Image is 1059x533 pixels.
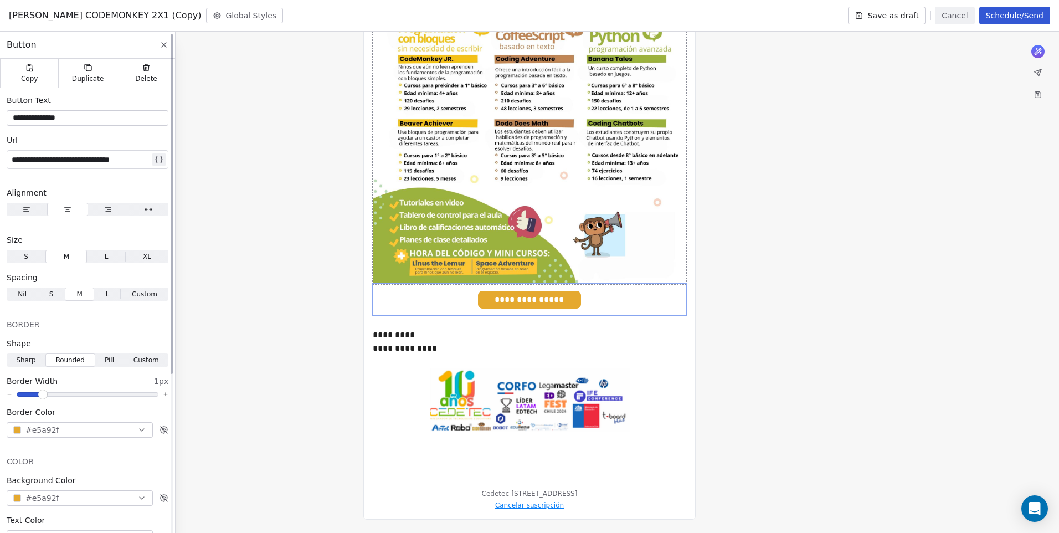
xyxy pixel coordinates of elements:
[7,475,76,486] span: Background Color
[979,7,1050,24] button: Schedule/Send
[16,355,35,365] span: Sharp
[9,9,202,22] span: [PERSON_NAME] CODEMONKEY 2X1 (Copy)
[7,135,18,146] span: Url
[132,289,157,299] span: Custom
[18,289,27,299] span: Nil
[7,456,168,467] div: COLOR
[25,493,59,504] span: #e5a92f
[7,490,153,506] button: #e5a92f
[143,252,151,262] span: XL
[21,74,38,83] span: Copy
[7,95,51,106] span: Button Text
[935,7,974,24] button: Cancel
[7,187,47,198] span: Alignment
[133,355,159,365] span: Custom
[7,319,168,330] div: BORDER
[25,424,59,436] span: #e5a92f
[154,376,168,387] span: 1px
[848,7,926,24] button: Save as draft
[49,289,54,299] span: S
[106,289,110,299] span: L
[135,74,157,83] span: Delete
[7,515,45,526] span: Text Color
[7,272,38,283] span: Spacing
[7,407,55,418] span: Border Color
[1021,495,1048,522] div: Open Intercom Messenger
[72,74,104,83] span: Duplicate
[7,234,23,245] span: Size
[24,252,28,262] span: S
[206,8,284,23] button: Global Styles
[105,252,109,262] span: L
[7,422,153,438] button: #e5a92f
[7,376,58,387] span: Border Width
[105,355,114,365] span: Pill
[7,338,31,349] span: Shape
[7,38,37,52] span: Button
